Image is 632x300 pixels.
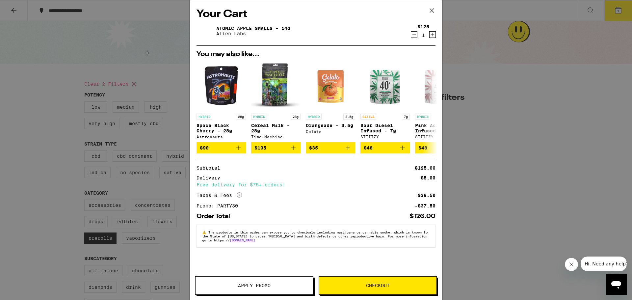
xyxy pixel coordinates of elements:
span: Hi. Need any help? [4,5,47,10]
div: STIIIZY [360,135,410,139]
button: Apply Promo [195,276,313,295]
p: HYBRID [251,114,267,120]
div: $5.00 [421,176,435,180]
span: Apply Promo [238,283,271,288]
button: Increment [429,31,436,38]
div: Gelato [306,129,355,134]
a: Atomic Apple Smalls - 14g [216,26,290,31]
span: $48 [418,145,427,150]
img: Astronauts - Space Black Cherry - 28g [197,61,246,110]
img: Atomic Apple Smalls - 14g [197,22,215,40]
div: $125 [417,24,429,29]
h2: Your Cart [197,7,435,22]
p: 28g [236,114,246,120]
h2: You may also like... [197,51,435,58]
a: Open page for Orangeade - 3.5g from Gelato [306,61,355,142]
p: Orangeade - 3.5g [306,123,355,128]
button: Add to bag [251,142,301,153]
span: $105 [254,145,266,150]
button: Add to bag [197,142,246,153]
iframe: Message from company [581,257,627,271]
span: The products in this order can expose you to chemicals including marijuana or cannabis smoke, whi... [202,230,428,242]
div: $125.00 [415,166,435,170]
button: Add to bag [306,142,355,153]
img: STIIIZY - Pink Acai Infused - 7g [415,61,464,110]
p: Sour Diesel Infused - 7g [360,123,410,133]
a: Open page for Space Black Cherry - 28g from Astronauts [197,61,246,142]
span: Checkout [366,283,390,288]
p: Alien Labs [216,31,290,36]
p: HYBRID [415,114,431,120]
p: HYBRID [306,114,322,120]
div: $126.00 [409,213,435,219]
p: Space Black Cherry - 28g [197,123,246,133]
p: HYBRID [197,114,212,120]
a: [DOMAIN_NAME] [230,238,255,242]
div: Order Total [197,213,235,219]
img: Gelato - Orangeade - 3.5g [306,61,355,110]
p: Pink Acai Infused - 7g [415,123,464,133]
div: Astronauts [197,135,246,139]
iframe: Close message [565,258,578,271]
p: 7g [402,114,410,120]
p: 28g [291,114,301,120]
div: Free delivery for $75+ orders! [197,182,435,187]
a: Open page for Cereal Milk - 28g from Time Machine [251,61,301,142]
div: Time Machine [251,135,301,139]
div: Promo: PARTY30 [197,204,243,208]
button: Checkout [319,276,437,295]
button: Add to bag [360,142,410,153]
img: STIIIZY - Sour Diesel Infused - 7g [360,61,410,110]
button: Decrement [411,31,417,38]
span: $48 [364,145,373,150]
a: Open page for Sour Diesel Infused - 7g from STIIIZY [360,61,410,142]
div: STIIIZY [415,135,464,139]
div: $38.50 [418,193,435,198]
a: Open page for Pink Acai Infused - 7g from STIIIZY [415,61,464,142]
div: 1 [417,33,429,38]
button: Add to bag [415,142,464,153]
p: 3.5g [343,114,355,120]
span: ⚠️ [202,230,208,234]
span: $35 [309,145,318,150]
iframe: Button to launch messaging window [606,274,627,295]
div: -$37.50 [415,204,435,208]
div: Taxes & Fees [197,192,242,198]
p: SATIVA [360,114,376,120]
img: Time Machine - Cereal Milk - 28g [251,61,301,110]
span: $90 [200,145,209,150]
p: Cereal Milk - 28g [251,123,301,133]
div: Subtotal [197,166,225,170]
div: Delivery [197,176,225,180]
